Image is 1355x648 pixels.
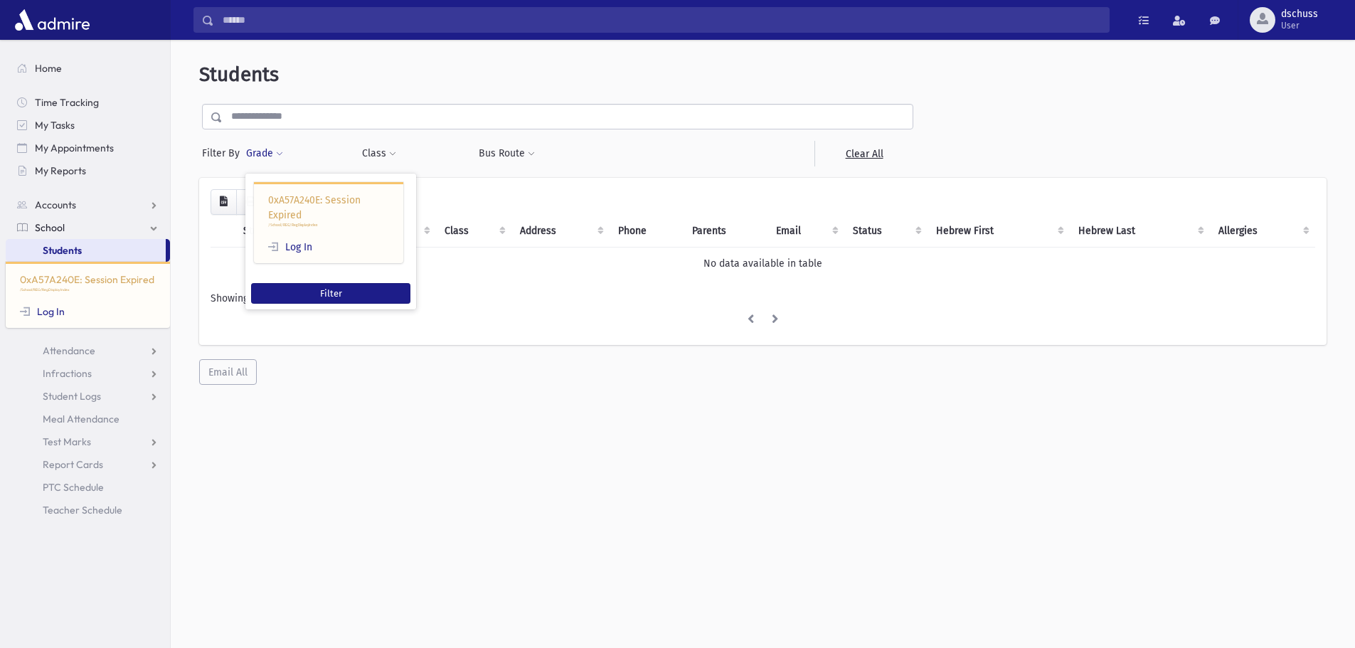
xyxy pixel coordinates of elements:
[43,390,101,403] span: Student Logs
[6,385,170,408] a: Student Logs
[245,141,284,166] button: Grade
[202,146,245,161] span: Filter By
[11,6,93,34] img: AdmirePro
[35,198,76,211] span: Accounts
[6,453,170,476] a: Report Cards
[6,114,170,137] a: My Tasks
[43,244,82,257] span: Students
[20,305,65,318] a: Log In
[6,57,170,80] a: Home
[436,215,511,248] th: Class: activate to sort column ascending
[844,215,928,248] th: Status: activate to sort column ascending
[361,141,397,166] button: Class
[43,481,104,494] span: PTC Schedule
[43,458,103,471] span: Report Cards
[1070,215,1210,248] th: Hebrew Last: activate to sort column ascending
[214,7,1109,33] input: Search
[6,193,170,216] a: Accounts
[1281,9,1318,20] span: dschuss
[43,413,119,425] span: Meal Attendance
[43,344,95,357] span: Attendance
[478,141,536,166] button: Bus Route
[43,367,92,380] span: Infractions
[684,215,768,248] th: Parents
[6,216,170,239] a: School
[35,164,86,177] span: My Reports
[35,96,99,109] span: Time Tracking
[6,430,170,453] a: Test Marks
[35,221,65,234] span: School
[251,283,410,304] button: Filter
[268,241,312,253] a: Log In
[1281,20,1318,31] span: User
[199,63,279,86] span: Students
[35,142,114,154] span: My Appointments
[236,189,265,215] button: Print
[511,215,610,248] th: Address: activate to sort column ascending
[35,119,75,132] span: My Tasks
[199,359,257,385] button: Email All
[43,435,91,448] span: Test Marks
[35,62,62,75] span: Home
[211,189,237,215] button: CSV
[6,137,170,159] a: My Appointments
[6,362,170,385] a: Infractions
[610,215,683,248] th: Phone
[1210,215,1315,248] th: Allergies: activate to sort column ascending
[6,159,170,182] a: My Reports
[6,239,166,262] a: Students
[6,339,170,362] a: Attendance
[767,215,844,248] th: Email: activate to sort column ascending
[6,408,170,430] a: Meal Attendance
[211,291,1315,306] div: Showing 0 to 0 of 0 entries
[211,247,1315,280] td: No data available in table
[814,141,913,166] a: Clear All
[6,262,170,328] div: 0xA57A240E: Session Expired
[268,223,389,228] p: /School/REG/RegDisplayIndex
[6,499,170,521] a: Teacher Schedule
[6,91,170,114] a: Time Tracking
[6,476,170,499] a: PTC Schedule
[20,287,156,293] p: /School/REG/RegDisplayIndex
[254,182,403,263] div: 0xA57A240E: Session Expired
[43,504,122,516] span: Teacher Schedule
[235,215,333,248] th: Student: activate to sort column descending
[928,215,1070,248] th: Hebrew First: activate to sort column ascending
